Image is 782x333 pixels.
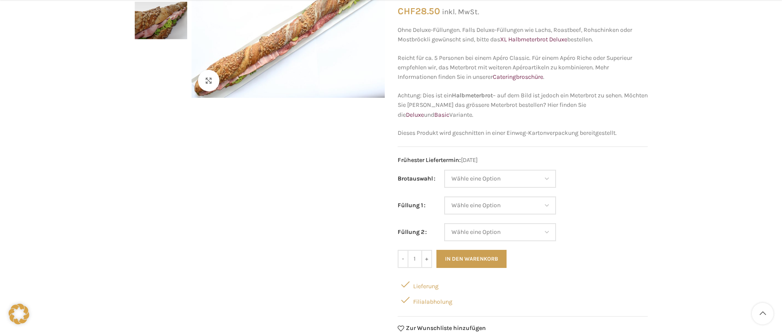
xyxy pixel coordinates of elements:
[398,25,648,45] p: Ohne Deluxe-Füllungen. Falls Deluxe-Füllungen wie Lachs, Roastbeef, Rohschinken oder Mostbröckli ...
[421,250,432,268] input: +
[398,250,408,268] input: -
[398,156,648,165] span: [DATE]
[442,7,479,16] small: inkl. MwSt.
[135,2,187,39] img: XL Halbmeterbrot Basic (40 cm) – Bild 2
[398,201,426,210] label: Füllung 1
[398,91,648,120] p: Achtung: Dies ist ein – auf dem Bild ist jedoch ein Meterbrot zu sehen. Möchten Sie [PERSON_NAME]...
[408,250,421,268] input: Produktmenge
[398,227,427,237] label: Füllung 2
[135,2,187,43] div: 2 / 2
[436,250,507,268] button: In den Warenkorb
[406,325,486,331] span: Zur Wunschliste hinzufügen
[752,303,773,324] a: Scroll to top button
[398,174,436,184] label: Brotauswahl
[434,111,449,118] a: Basic
[398,277,648,292] div: Lieferung
[398,6,440,16] bdi: 28.50
[398,53,648,82] p: Reicht für ca. 5 Personen bei einem Apéro Classic. Für einem Apéro Riche oder Superieur empfehlen...
[398,156,461,164] span: Frühester Liefertermin:
[398,128,648,138] p: Dieses Produkt wird geschnitten in einer Einweg-Kartonverpackung bereitgestellt.
[406,111,424,118] a: Deluxe
[398,292,648,308] div: Filialabholung
[398,325,486,332] a: Zur Wunschliste hinzufügen
[398,6,415,16] span: CHF
[500,36,567,43] a: XL Halbmeterbrot Deluxe
[493,73,543,81] a: Cateringbroschüre
[452,92,493,99] strong: Halbmeterbrot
